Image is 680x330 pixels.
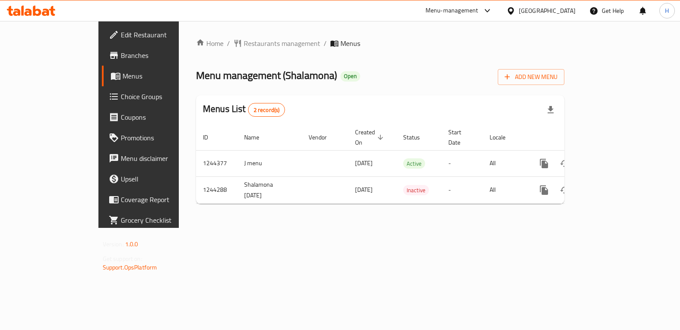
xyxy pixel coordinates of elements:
[121,112,205,122] span: Coupons
[498,69,564,85] button: Add New Menu
[123,71,205,81] span: Menus
[483,176,527,203] td: All
[103,253,142,264] span: Get support on:
[237,176,302,203] td: Shalamona [DATE]
[196,176,237,203] td: 1244288
[237,150,302,176] td: J menu
[519,6,576,15] div: [GEOGRAPHIC_DATA]
[102,210,212,230] a: Grocery Checklist
[203,103,285,117] h2: Menus List
[125,239,138,250] span: 1.0.0
[102,127,212,148] a: Promotions
[248,103,285,117] div: Total records count
[121,194,205,205] span: Coverage Report
[355,127,386,148] span: Created On
[196,66,337,85] span: Menu management ( Shalamona )
[102,45,212,66] a: Branches
[233,38,320,48] a: Restaurants management
[121,30,205,40] span: Edit Restaurant
[534,153,554,174] button: more
[340,38,360,48] span: Menus
[554,180,575,200] button: Change Status
[121,153,205,163] span: Menu disclaimer
[102,24,212,45] a: Edit Restaurant
[227,38,230,48] li: /
[441,150,483,176] td: -
[355,184,373,195] span: [DATE]
[244,38,320,48] span: Restaurants management
[121,91,205,102] span: Choice Groups
[340,73,360,80] span: Open
[505,72,557,82] span: Add New Menu
[665,6,669,15] span: H
[527,124,623,151] th: Actions
[121,50,205,61] span: Branches
[196,150,237,176] td: 1244377
[355,157,373,169] span: [DATE]
[103,262,157,273] a: Support.OpsPlatform
[121,133,205,143] span: Promotions
[244,132,270,142] span: Name
[403,185,429,195] div: Inactive
[426,6,478,16] div: Menu-management
[403,159,425,169] span: Active
[340,71,360,82] div: Open
[196,38,564,48] nav: breadcrumb
[121,215,205,225] span: Grocery Checklist
[102,86,212,107] a: Choice Groups
[534,180,554,200] button: more
[248,106,285,114] span: 2 record(s)
[540,100,561,120] div: Export file
[102,189,212,210] a: Coverage Report
[403,185,429,195] span: Inactive
[483,150,527,176] td: All
[403,132,431,142] span: Status
[102,66,212,86] a: Menus
[102,148,212,169] a: Menu disclaimer
[102,169,212,189] a: Upsell
[448,127,472,148] span: Start Date
[309,132,338,142] span: Vendor
[196,124,623,204] table: enhanced table
[203,132,219,142] span: ID
[490,132,517,142] span: Locale
[103,239,124,250] span: Version:
[102,107,212,127] a: Coupons
[441,176,483,203] td: -
[324,38,327,48] li: /
[121,174,205,184] span: Upsell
